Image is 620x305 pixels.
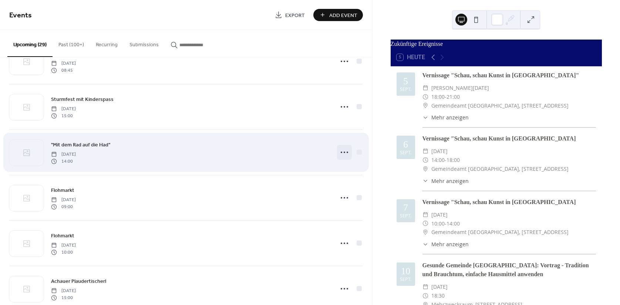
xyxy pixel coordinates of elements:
div: ​ [422,228,428,237]
span: 18:30 [431,291,445,300]
div: Vernissage "Schau, schau Kunst in [GEOGRAPHIC_DATA]" [422,71,596,80]
div: Vernissage "Schau, schau Kunst in [GEOGRAPHIC_DATA] [422,134,596,143]
span: 14:00 [447,219,460,228]
span: Flohmarkt [51,232,74,240]
span: - [445,156,447,165]
a: "Mit dem Rad auf die Had" [51,140,110,149]
span: Mehr anzeigen [431,113,469,121]
div: 7 [403,203,408,212]
button: Past (100+) [53,30,90,56]
div: ​ [422,210,428,219]
span: Gemeindeamt [GEOGRAPHIC_DATA], [STREET_ADDRESS] [431,101,569,110]
div: ​ [422,84,428,92]
span: 08:45 [51,67,76,74]
div: Zukünftige Ereignisse [391,40,602,48]
a: Sturmfest mit Kinderspass [51,95,114,104]
div: Sept. [400,150,411,155]
span: 15:00 [51,294,76,301]
div: Sept. [400,214,411,218]
span: Sturmfest mit Kinderspass [51,96,114,104]
div: ​ [422,282,428,291]
a: Achauer Plaudertischerl [51,277,106,285]
div: ​ [422,156,428,165]
span: 14:00 [431,156,445,165]
span: Mehr anzeigen [431,240,469,248]
span: [DATE] [431,210,448,219]
div: ​ [422,219,428,228]
span: [DATE] [51,242,76,249]
div: 6 [403,140,408,149]
span: Export [285,11,305,19]
div: ​ [422,291,428,300]
span: 21:00 [447,92,460,101]
span: 09:00 [51,203,76,210]
div: Vernissage "Schau, schau Kunst in [GEOGRAPHIC_DATA] [422,198,596,207]
button: Submissions [124,30,165,56]
span: - [445,92,447,101]
span: 18:00 [431,92,445,101]
span: - [445,219,447,228]
span: Flohmarkt [51,187,74,194]
a: Export [269,9,310,21]
div: ​ [422,177,428,185]
button: Add Event [313,9,363,21]
a: Flohmarkt [51,231,74,240]
div: ​ [422,240,428,248]
span: 10:00 [431,219,445,228]
div: 5 [403,77,408,86]
span: [DATE] [51,151,76,158]
span: Gemeindeamt [GEOGRAPHIC_DATA], [STREET_ADDRESS] [431,228,569,237]
button: ​Mehr anzeigen [422,177,469,185]
div: ​ [422,92,428,101]
span: [DATE] [51,106,76,112]
button: Upcoming (29) [7,30,53,57]
span: Achauer Plaudertischerl [51,278,106,285]
span: 15:00 [51,112,76,119]
span: [DATE] [51,60,76,67]
div: Gesunde Gemeinde [GEOGRAPHIC_DATA]: Vortrag - Tradition und Brauchtum, einfache Hausmittel anwenden [422,261,596,279]
div: Sept. [400,277,411,282]
span: 10:00 [51,249,76,255]
button: Recurring [90,30,124,56]
div: ​ [422,165,428,173]
span: [PERSON_NAME][DATE] [431,84,489,92]
span: [DATE] [51,288,76,294]
div: ​ [422,101,428,110]
a: Flohmarkt [51,186,74,194]
span: [DATE] [431,282,448,291]
span: Mehr anzeigen [431,177,469,185]
button: ​Mehr anzeigen [422,113,469,121]
span: [DATE] [431,147,448,156]
span: [DATE] [51,197,76,203]
div: ​ [422,147,428,156]
button: ​Mehr anzeigen [422,240,469,248]
span: Gemeindeamt [GEOGRAPHIC_DATA], [STREET_ADDRESS] [431,165,569,173]
div: 10 [401,267,410,276]
div: Sept. [400,87,411,92]
div: ​ [422,113,428,121]
span: 14:00 [51,158,76,165]
span: Add Event [329,11,357,19]
span: 18:00 [447,156,460,165]
span: Events [9,8,32,23]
